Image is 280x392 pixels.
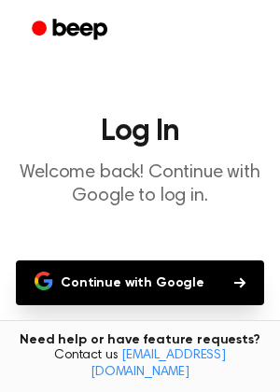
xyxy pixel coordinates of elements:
h1: Log In [15,117,265,147]
a: Beep [19,12,124,49]
a: [EMAIL_ADDRESS][DOMAIN_NAME] [91,349,226,379]
button: Continue with Google [16,260,264,305]
p: Welcome back! Continue with Google to log in. [15,161,265,208]
span: Contact us [11,348,269,381]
